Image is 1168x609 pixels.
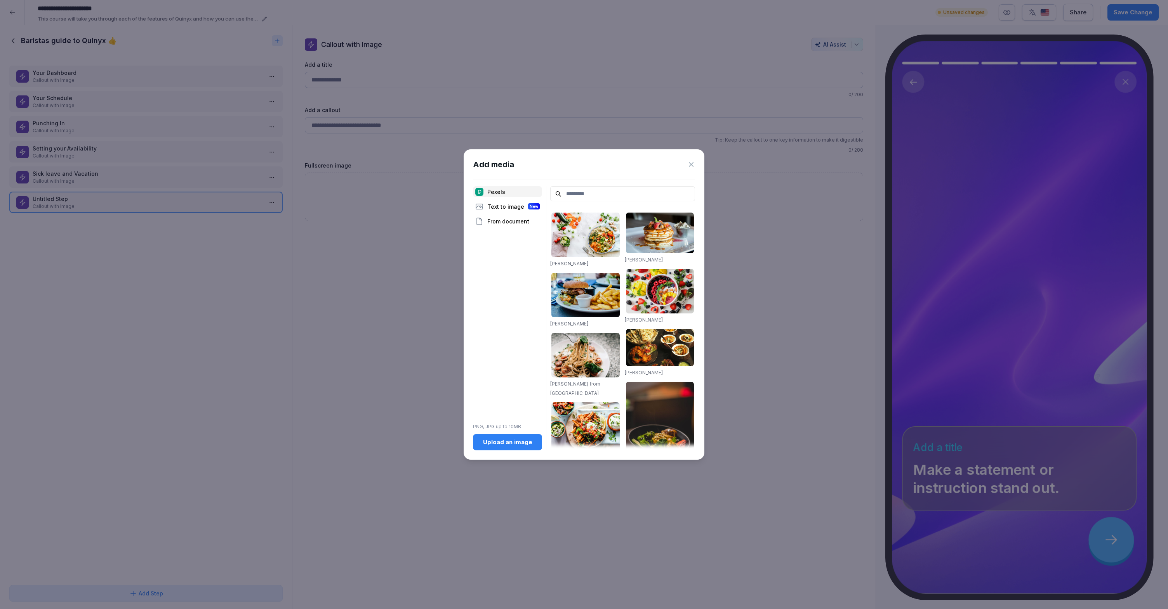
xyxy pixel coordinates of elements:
[626,382,694,485] img: pexels-photo-842571.jpeg
[473,201,542,212] div: Text to image
[551,333,620,377] img: pexels-photo-1279330.jpeg
[550,381,600,396] a: [PERSON_NAME] from [GEOGRAPHIC_DATA]
[551,213,620,257] img: pexels-photo-1640777.jpeg
[528,203,540,209] div: New
[625,317,663,323] a: [PERSON_NAME]
[626,329,694,366] img: pexels-photo-958545.jpeg
[625,370,663,375] a: [PERSON_NAME]
[473,186,542,197] div: Pexels
[473,434,542,450] button: Upload an image
[473,159,514,170] h1: Add media
[550,261,588,266] a: [PERSON_NAME]
[551,273,620,317] img: pexels-photo-70497.jpeg
[626,213,694,253] img: pexels-photo-376464.jpeg
[479,438,536,446] div: Upload an image
[625,257,663,263] a: [PERSON_NAME]
[551,402,620,453] img: pexels-photo-1640772.jpeg
[473,423,542,430] p: PNG, JPG up to 10MB
[626,269,694,313] img: pexels-photo-1099680.jpeg
[473,216,542,227] div: From document
[475,188,483,196] img: pexels.png
[550,321,588,327] a: [PERSON_NAME]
